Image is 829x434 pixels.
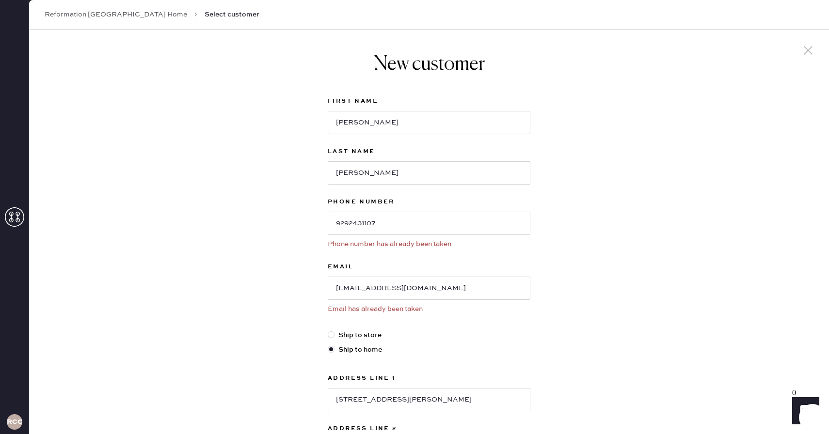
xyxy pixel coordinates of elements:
[328,330,530,341] label: Ship to store
[328,277,530,300] input: e.g. john@doe.com
[783,390,825,432] iframe: Front Chat
[328,344,530,355] label: Ship to home
[328,53,530,76] h1: New customer
[328,146,530,157] label: Last Name
[328,95,530,107] label: First Name
[205,10,259,19] span: Select customer
[328,261,530,273] label: Email
[328,111,530,134] input: e.g. John
[45,10,187,19] a: Reformation [GEOGRAPHIC_DATA] Home
[328,161,530,185] input: e.g. Doe
[328,372,530,384] label: Address Line 1
[328,304,530,314] div: Email has already been taken
[328,212,530,235] input: e.g (XXX) XXXXXX
[7,418,22,425] h3: RCCA
[328,388,530,411] input: e.g. Street address, P.O. box etc.
[328,196,530,208] label: Phone Number
[328,239,530,249] div: Phone number has already been taken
